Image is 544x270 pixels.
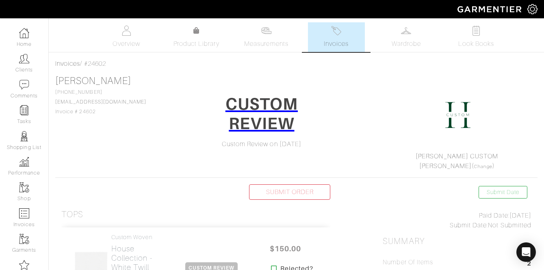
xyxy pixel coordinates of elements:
[527,259,531,270] span: 2
[419,162,472,170] a: [PERSON_NAME]
[416,153,498,160] a: [PERSON_NAME] CUSTOM
[187,91,336,139] a: CUSTOM REVIEW
[244,39,288,49] span: Measurements
[19,208,29,218] img: orders-icon-0abe47150d42831381b5fb84f609e132dff9fe21cb692f30cb5eec754e2cba89.png
[19,131,29,141] img: stylists-icon-eb353228a002819b7ec25b43dbf5f0378dd9e0616d9560372ff212230b889e62.png
[55,76,131,86] a: [PERSON_NAME]
[453,2,527,16] img: garmentier-logo-header-white-b43fb05a5012e4ada735d5af1a66efaba907eab6374d6393d1fbf88cb4ef424d.png
[383,259,433,266] h5: Number of Items
[173,39,219,49] span: Product Library
[168,26,225,49] a: Product Library
[55,60,80,67] a: Invoices
[61,210,83,220] h3: Tops
[19,157,29,167] img: graph-8b7af3c665d003b59727f371ae50e7771705bf0c487971e6e97d053d13c5068d.png
[19,54,29,64] img: clients-icon-6bae9207a08558b7cb47a8932f037763ab4055f8c8b6bfacd5dc20c3e0201464.png
[98,22,155,52] a: Overview
[479,186,527,199] a: Submit Date
[438,95,478,135] img: Xu4pDjgfsNsX2exS7cacv7QJ.png
[527,4,537,14] img: gear-icon-white-bd11855cb880d31180b6d7d6211b90ccbf57a29d726f0c71d8c61bd08dd39cc2.png
[516,242,536,262] div: Open Intercom Messenger
[331,26,341,36] img: orders-27d20c2124de7fd6de4e0e44c1d41de31381a507db9b33961299e4e07d508b8c.svg
[378,22,435,52] a: Wardrobe
[19,182,29,192] img: garments-icon-b7da505a4dc4fd61783c78ac3ca0ef83fa9d6f193b1c9dc38574b1d14d53ca28.png
[19,105,29,115] img: reminder-icon-8004d30b9f0a5d33ae49ab947aed9ed385cf756f9e5892f1edd6e32f2345188e.png
[392,39,421,49] span: Wardrobe
[448,22,505,52] a: Look Books
[471,26,481,36] img: todo-9ac3debb85659649dc8f770b8b6100bb5dab4b48dedcbae339e5042a72dfd3cc.svg
[55,89,146,114] span: [PHONE_NUMBER] Invoice # 24602
[19,28,29,38] img: dashboard-icon-dbcd8f5a0b271acd01030246c82b418ddd0df26cd7fceb0bd07c9910d44c42f6.png
[19,260,29,270] img: companies-icon-14a0f246c7e91f24465de634b560f0151b0cc5c9ce11af5fac52e6d7d6371812.png
[261,240,310,257] span: $150.00
[383,211,531,230] div: [DATE] Not Submitted
[193,94,331,133] h1: CUSTOM REVIEW
[19,234,29,244] img: garments-icon-b7da505a4dc4fd61783c78ac3ca0ef83fa9d6f193b1c9dc38574b1d14d53ca28.png
[324,39,349,49] span: Invoices
[121,26,132,36] img: basicinfo-40fd8af6dae0f16599ec9e87c0ef1c0a1fdea2edbe929e3d69a839185d80c458.svg
[55,59,537,69] div: / #24602
[474,164,492,169] a: Change
[187,139,336,149] div: Custom Review on [DATE]
[383,236,531,246] h2: Summary
[450,222,488,229] span: Submit Date:
[19,80,29,90] img: comment-icon-a0a6a9ef722e966f86d9cbdc48e553b5cf19dbc54f86b18d962a5391bc8f6eb6.png
[111,234,166,241] h4: Custom Woven
[458,39,494,49] span: Look Books
[479,212,509,219] span: Paid Date:
[401,26,411,36] img: wardrobe-487a4870c1b7c33e795ec22d11cfc2ed9d08956e64fb3008fe2437562e282088.svg
[113,39,140,49] span: Overview
[55,99,146,105] a: [EMAIL_ADDRESS][DOMAIN_NAME]
[238,22,295,52] a: Measurements
[386,151,528,171] div: ( )
[249,184,330,200] a: SUBMIT ORDER
[261,26,271,36] img: measurements-466bbee1fd09ba9460f595b01e5d73f9e2bff037440d3c8f018324cb6cdf7a4a.svg
[308,22,365,52] a: Invoices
